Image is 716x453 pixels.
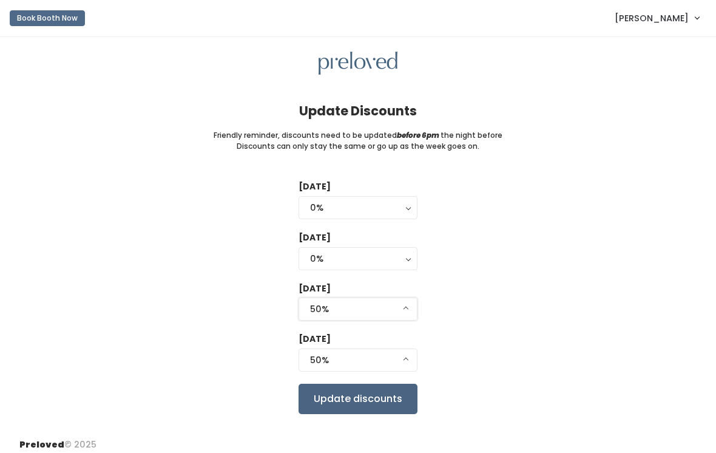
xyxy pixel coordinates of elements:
[19,438,64,451] span: Preloved
[615,12,689,25] span: [PERSON_NAME]
[310,353,406,367] div: 50%
[603,5,711,31] a: [PERSON_NAME]
[214,130,502,141] small: Friendly reminder, discounts need to be updated the night before
[299,384,417,414] input: Update discounts
[299,298,417,321] button: 50%
[299,104,417,118] h4: Update Discounts
[10,10,85,26] button: Book Booth Now
[299,349,417,372] button: 50%
[319,52,397,75] img: preloved logo
[10,5,85,32] a: Book Booth Now
[310,302,406,316] div: 50%
[299,180,331,193] label: [DATE]
[19,429,96,451] div: © 2025
[299,282,331,295] label: [DATE]
[397,130,439,140] i: before 6pm
[299,196,417,219] button: 0%
[310,252,406,265] div: 0%
[237,141,479,152] small: Discounts can only stay the same or go up as the week goes on.
[299,231,331,244] label: [DATE]
[310,201,406,214] div: 0%
[299,247,417,270] button: 0%
[299,333,331,346] label: [DATE]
